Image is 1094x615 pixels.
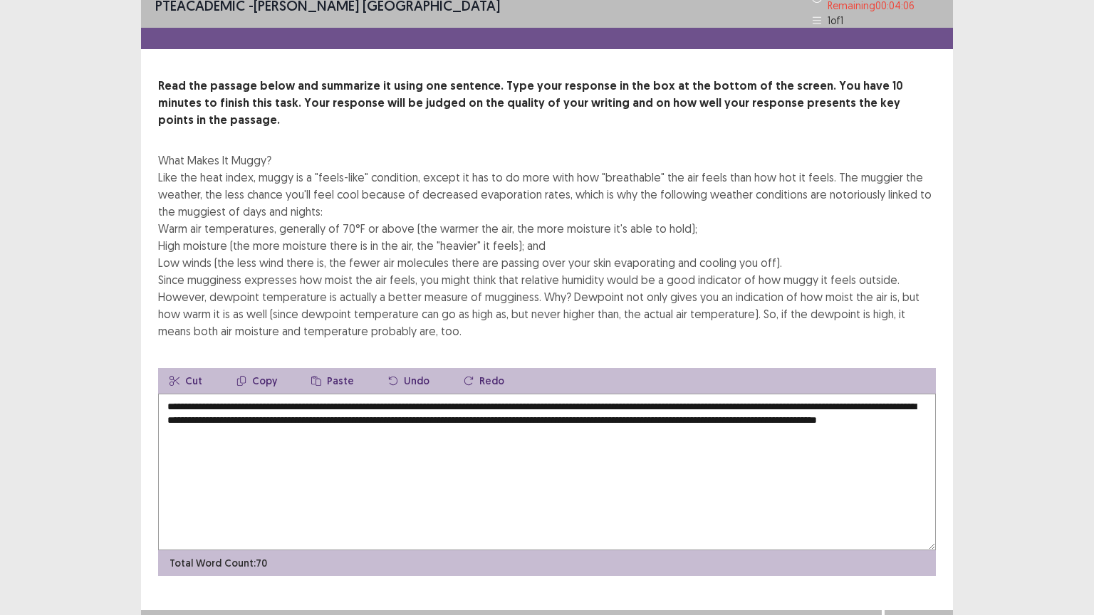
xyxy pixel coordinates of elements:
[452,368,516,394] button: Redo
[377,368,441,394] button: Undo
[225,368,288,394] button: Copy
[158,368,214,394] button: Cut
[300,368,365,394] button: Paste
[828,13,843,28] p: 1 of 1
[158,78,936,129] p: Read the passage below and summarize it using one sentence. Type your response in the box at the ...
[158,152,936,340] div: What Makes It Muggy? Like the heat index, muggy is a "feels-like" condition, except it has to do ...
[170,556,267,571] p: Total Word Count: 70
